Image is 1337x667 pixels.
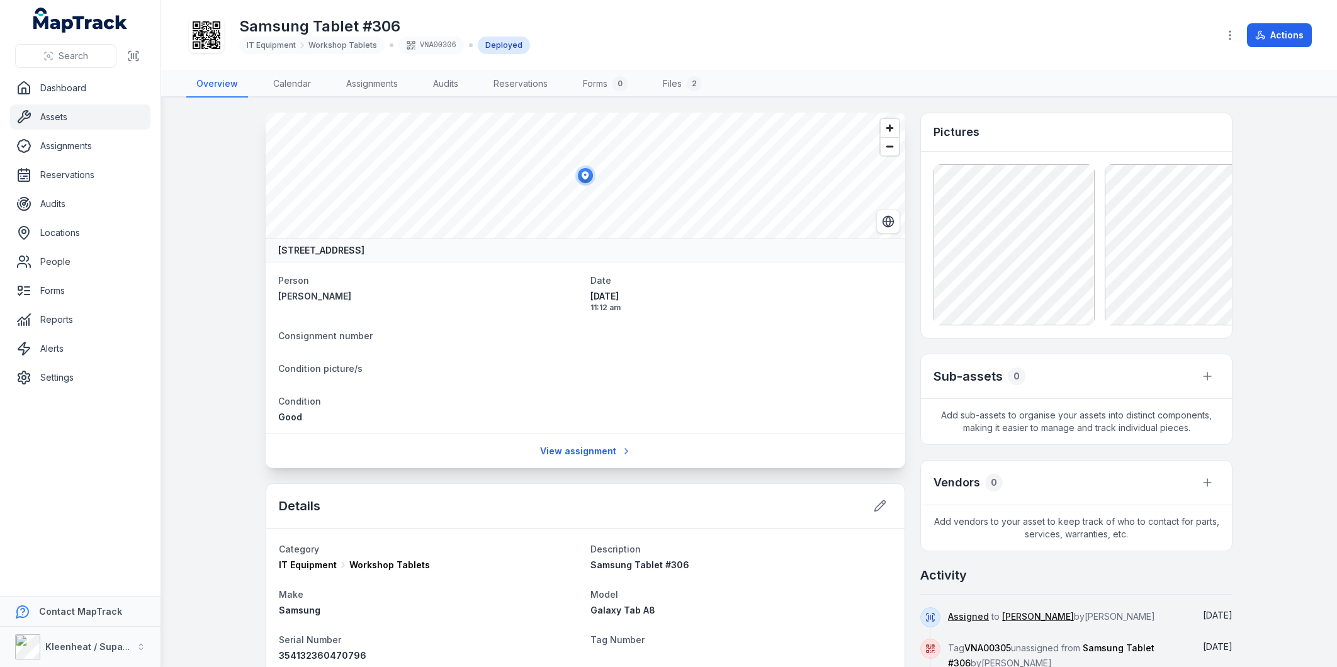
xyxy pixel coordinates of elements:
[423,71,468,98] a: Audits
[10,336,150,361] a: Alerts
[59,50,88,62] span: Search
[934,474,980,491] h3: Vendors
[590,634,645,645] span: Tag Number
[279,559,337,571] span: IT Equipment
[279,650,366,661] span: 354132360470796
[39,606,122,617] strong: Contact MapTrack
[33,8,128,33] a: MapTrack
[1008,367,1025,385] div: 0
[336,71,408,98] a: Assignments
[10,249,150,274] a: People
[920,566,967,584] h2: Activity
[1203,610,1233,620] span: [DATE]
[349,559,430,571] span: Workshop Tablets
[278,244,364,257] strong: [STREET_ADDRESS]
[279,544,319,554] span: Category
[1203,610,1233,620] time: 19/08/2025, 11:12:23 am
[186,71,248,98] a: Overview
[876,210,900,233] button: Switch to Satellite View
[590,544,641,554] span: Description
[573,71,638,98] a: Forms0
[483,71,558,98] a: Reservations
[1002,610,1074,623] a: [PERSON_NAME]
[1247,23,1312,47] button: Actions
[15,44,116,68] button: Search
[45,641,139,652] strong: Kleenheat / Supagas
[964,642,1011,653] span: VNA00305
[10,307,150,332] a: Reports
[279,497,320,515] h2: Details
[10,365,150,390] a: Settings
[985,474,1003,491] div: 0
[279,589,303,600] span: Make
[278,275,309,286] span: Person
[590,303,893,313] span: 11:12 am
[934,123,979,141] h3: Pictures
[1203,641,1233,652] time: 13/08/2025, 1:01:34 pm
[10,133,150,159] a: Assignments
[279,605,320,615] span: Samsung
[10,220,150,245] a: Locations
[921,505,1232,551] span: Add vendors to your asset to keep track of who to contact for parts, services, warranties, etc.
[398,36,464,54] div: VNA00306
[239,16,530,36] h1: Samsung Tablet #306
[590,290,893,313] time: 19/08/2025, 11:12:23 am
[278,412,302,422] span: Good
[653,71,712,98] a: Files2
[687,76,702,91] div: 2
[10,191,150,216] a: Audits
[590,275,611,286] span: Date
[478,36,530,54] div: Deployed
[278,363,363,374] span: Condition picture/s
[590,605,655,615] span: Galaxy Tab A8
[266,113,905,238] canvas: Map
[278,330,373,341] span: Consignment number
[10,104,150,130] a: Assets
[308,40,377,50] span: Workshop Tablets
[10,162,150,188] a: Reservations
[532,439,640,463] a: View assignment
[278,396,321,406] span: Condition
[10,278,150,303] a: Forms
[948,610,989,623] a: Assigned
[612,76,628,91] div: 0
[263,71,321,98] a: Calendar
[881,137,899,155] button: Zoom out
[1203,641,1233,652] span: [DATE]
[590,290,893,303] span: [DATE]
[247,40,296,50] span: IT Equipment
[590,559,689,570] span: Samsung Tablet #306
[921,399,1232,444] span: Add sub-assets to organise your assets into distinct components, making it easier to manage and t...
[10,76,150,101] a: Dashboard
[278,290,580,303] a: [PERSON_NAME]
[590,589,618,600] span: Model
[881,119,899,137] button: Zoom in
[934,367,1003,385] h2: Sub-assets
[948,611,1155,622] span: to by [PERSON_NAME]
[279,634,341,645] span: Serial Number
